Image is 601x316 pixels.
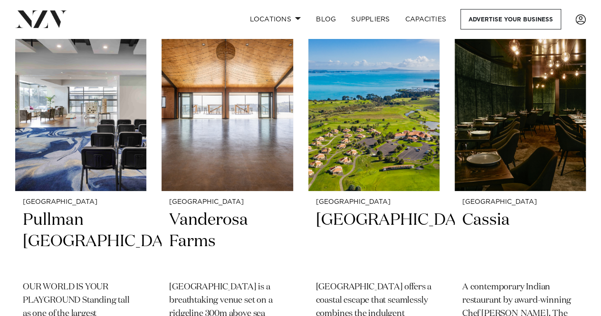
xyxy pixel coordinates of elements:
[15,10,67,28] img: nzv-logo.png
[343,9,397,29] a: SUPPLIERS
[308,9,343,29] a: BLOG
[23,199,139,206] small: [GEOGRAPHIC_DATA]
[316,210,432,274] h2: [GEOGRAPHIC_DATA]
[398,9,454,29] a: Capacities
[316,199,432,206] small: [GEOGRAPHIC_DATA]
[242,9,308,29] a: Locations
[462,210,578,274] h2: Cassia
[462,199,578,206] small: [GEOGRAPHIC_DATA]
[460,9,561,29] a: Advertise your business
[169,199,285,206] small: [GEOGRAPHIC_DATA]
[169,210,285,274] h2: Vanderosa Farms
[23,210,139,274] h2: Pullman [GEOGRAPHIC_DATA]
